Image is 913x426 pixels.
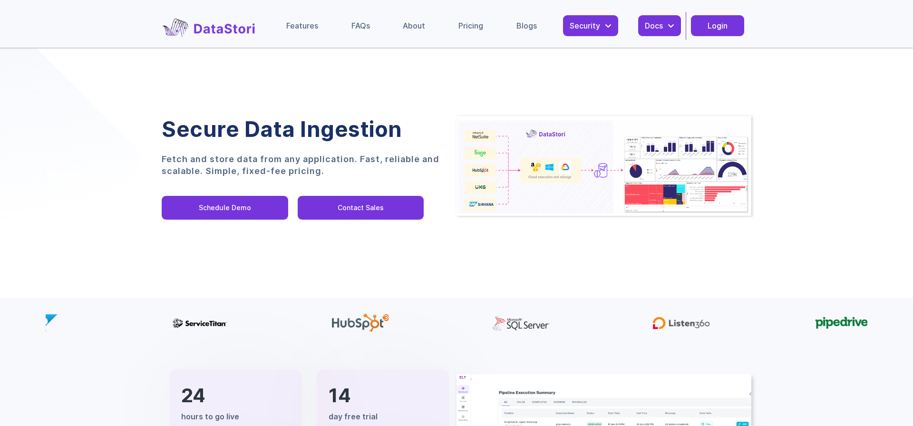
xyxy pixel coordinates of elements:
a: Contact Sales [298,196,424,220]
a: Schedule Demo [162,196,288,220]
p: hours to go live [181,411,239,422]
div:  [668,21,674,30]
a: Pricing [452,15,490,36]
a: About [396,15,432,36]
a: Features [280,15,325,36]
a: Login [691,15,744,36]
p: ‍ [162,153,442,186]
div: FAQs [351,21,370,30]
a: FAQs [345,15,377,36]
div: About [403,21,425,30]
strong: Secure Data Ingestion [162,116,402,142]
div: Security [570,21,600,30]
div: Docs [645,21,663,30]
div: Features [286,21,318,30]
div: Blogs [516,21,537,30]
div: Security [563,15,618,36]
div: Pricing [458,21,483,30]
a: Blogs [510,15,544,36]
strong: 24 [181,384,205,407]
div:  [605,21,612,30]
strong: 14 [329,384,351,407]
p: day free trial [329,411,378,422]
strong: Fetch and store data from any application. Fast, reliable and scalable. Simple, fixed-fee pricing. [162,153,442,177]
div: Docs [638,15,681,36]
